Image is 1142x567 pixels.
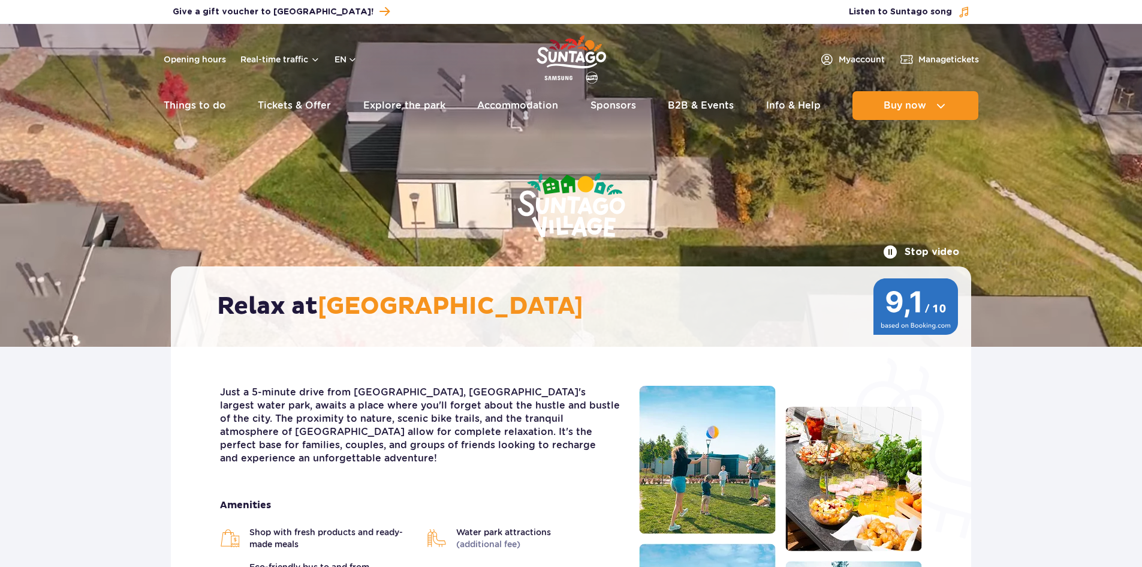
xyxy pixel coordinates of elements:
button: Stop video [883,245,959,259]
a: B2B & Events [668,91,734,120]
a: Things to do [164,91,226,120]
button: en [335,53,357,65]
img: 9,1/10 wg ocen z Booking.com [872,278,959,335]
span: Listen to Suntago song [849,6,952,18]
span: Shop with fresh products and ready-made meals [249,526,415,550]
button: Real-time traffic [240,55,320,64]
a: Give a gift voucher to [GEOGRAPHIC_DATA]! [173,4,390,20]
a: Accommodation [477,91,558,120]
span: Buy now [884,100,926,111]
a: Park of Poland [537,30,606,85]
span: My account [839,53,885,65]
button: Buy now [852,91,978,120]
a: Sponsors [590,91,636,120]
strong: Amenities [220,499,621,512]
span: (additional fee) [456,539,520,549]
button: Listen to Suntago song [849,6,970,18]
p: Just a 5-minute drive from [GEOGRAPHIC_DATA], [GEOGRAPHIC_DATA]'s largest water park, awaits a pl... [220,386,621,465]
a: Managetickets [899,52,979,67]
span: Give a gift voucher to [GEOGRAPHIC_DATA]! [173,6,373,18]
a: Myaccount [819,52,885,67]
span: Manage tickets [918,53,979,65]
h2: Relax at [217,292,937,322]
img: Suntago Village [469,126,673,287]
a: Info & Help [766,91,821,120]
a: Opening hours [164,53,226,65]
a: Tickets & Offer [258,91,331,120]
a: Explore the park [363,91,445,120]
span: Water park attractions [456,526,551,550]
span: [GEOGRAPHIC_DATA] [318,292,583,322]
